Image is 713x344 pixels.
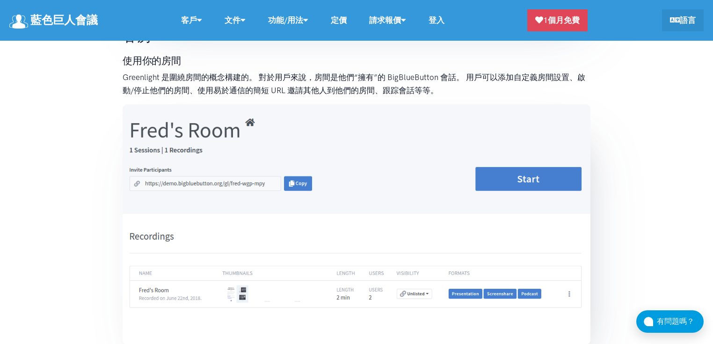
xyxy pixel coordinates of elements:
[320,10,358,30] a: 定價
[213,10,257,30] a: 文件
[417,10,456,30] a: 登入
[636,310,704,333] button: 有問題嗎？
[123,71,590,96] p: Greenlight 是圍繞房間的概念構建的。 對於用戶來說，房間是他們“擁有”的 BigBlueButton 會話。 用戶可以添加自定義房間設置、啟動/停止他們的房間、使用易於通信的簡短 UR...
[527,9,588,31] a: 1個月免費
[9,15,28,29] img: 商標
[662,9,704,31] a: 語言
[358,10,417,30] a: 請求報價
[170,10,213,30] a: 客戶
[123,54,590,67] h3: 使用你的房間
[257,10,320,30] a: 功能/用法
[9,10,98,30] a: 藍色巨人會議
[657,315,704,328] div: 有問題嗎？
